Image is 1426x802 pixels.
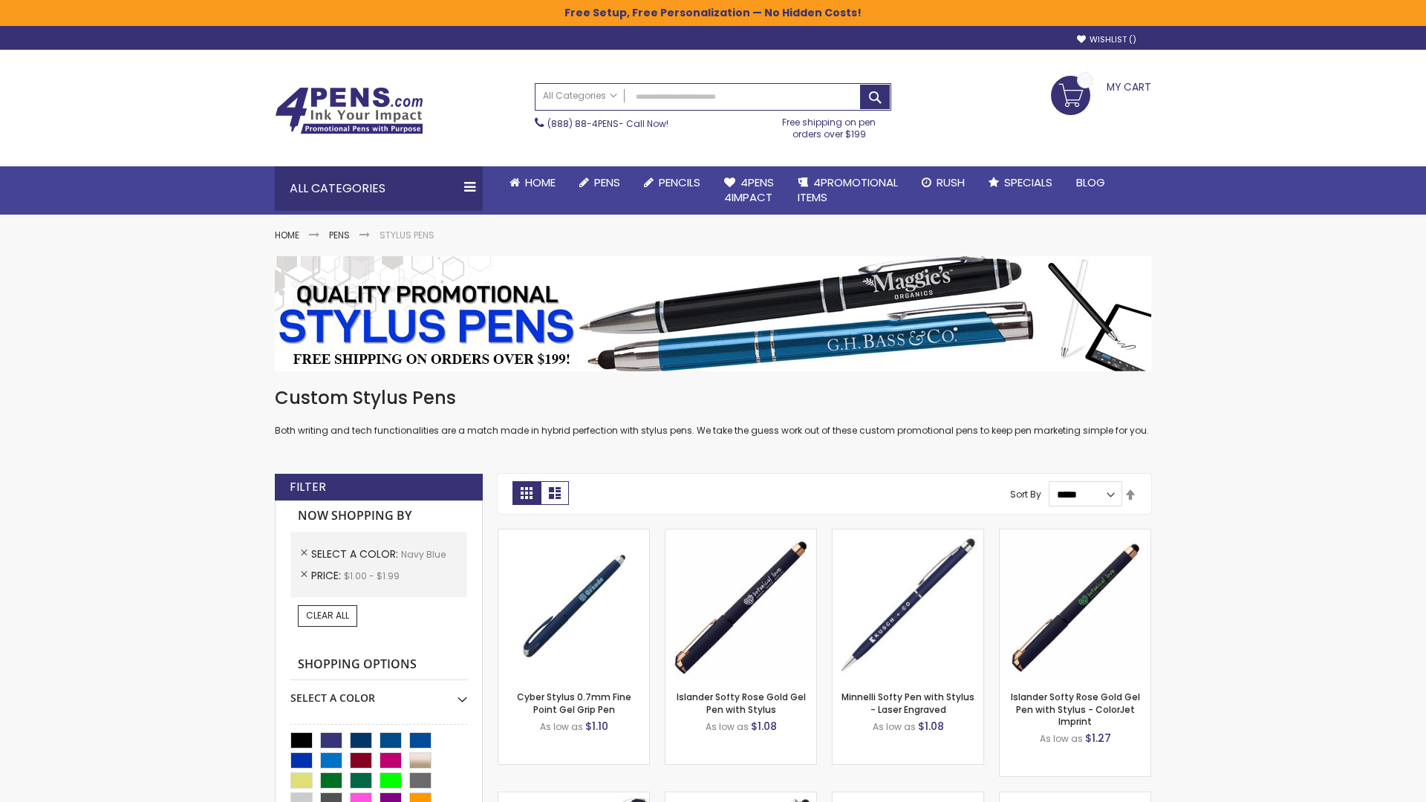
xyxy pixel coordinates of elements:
span: Pencils [659,175,700,190]
div: Both writing and tech functionalities are a match made in hybrid perfection with stylus pens. We ... [275,386,1151,437]
span: $1.10 [585,719,608,734]
span: Price [311,568,344,583]
a: Islander Softy Rose Gold Gel Pen with Stylus [677,691,806,715]
span: All Categories [543,90,617,102]
span: $1.27 [1085,731,1111,746]
a: All Categories [535,84,625,108]
a: Cyber Stylus 0.7mm Fine Point Gel Grip Pen-Navy Blue [498,529,649,541]
a: Minnelli Softy Pen with Stylus - Laser Engraved [841,691,974,715]
a: 4PROMOTIONALITEMS [786,166,910,215]
strong: Filter [290,479,326,495]
span: $1.08 [918,719,944,734]
a: Islander Softy Rose Gold Gel Pen with Stylus - ColorJet Imprint-Navy Blue [1000,529,1150,541]
span: Clear All [306,609,349,622]
span: As low as [873,720,916,733]
img: Islander Softy Rose Gold Gel Pen with Stylus - ColorJet Imprint-Navy Blue [1000,529,1150,680]
span: Pens [594,175,620,190]
a: Islander Softy Rose Gold Gel Pen with Stylus - ColorJet Imprint [1011,691,1140,727]
span: Navy Blue [401,548,446,561]
div: Select A Color [290,680,467,705]
div: All Categories [275,166,483,211]
strong: Stylus Pens [380,229,434,241]
strong: Shopping Options [290,649,467,681]
a: Pens [567,166,632,199]
a: Specials [977,166,1064,199]
span: 4Pens 4impact [724,175,774,205]
span: - Call Now! [547,117,668,130]
span: Select A Color [311,547,401,561]
span: As low as [540,720,583,733]
a: Pencils [632,166,712,199]
a: 4Pens4impact [712,166,786,215]
label: Sort By [1010,488,1041,501]
strong: Now Shopping by [290,501,467,532]
a: Pens [329,229,350,241]
span: 4PROMOTIONAL ITEMS [798,175,898,205]
a: Islander Softy Rose Gold Gel Pen with Stylus-Navy Blue [665,529,816,541]
img: 4Pens Custom Pens and Promotional Products [275,87,423,134]
a: Clear All [298,605,357,626]
span: As low as [706,720,749,733]
a: Minnelli Softy Pen with Stylus - Laser Engraved-Navy Blue [833,529,983,541]
div: Free shipping on pen orders over $199 [767,111,892,140]
a: Cyber Stylus 0.7mm Fine Point Gel Grip Pen [517,691,631,715]
a: (888) 88-4PENS [547,117,619,130]
span: Specials [1004,175,1052,190]
img: Minnelli Softy Pen with Stylus - Laser Engraved-Navy Blue [833,529,983,680]
img: Stylus Pens [275,256,1151,371]
span: As low as [1040,732,1083,745]
a: Home [275,229,299,241]
a: Home [498,166,567,199]
span: Home [525,175,556,190]
h1: Custom Stylus Pens [275,386,1151,410]
span: Blog [1076,175,1105,190]
a: Blog [1064,166,1117,199]
span: Rush [937,175,965,190]
span: $1.00 - $1.99 [344,570,400,582]
a: Wishlist [1077,34,1136,45]
img: Islander Softy Rose Gold Gel Pen with Stylus-Navy Blue [665,529,816,680]
a: Rush [910,166,977,199]
img: Cyber Stylus 0.7mm Fine Point Gel Grip Pen-Navy Blue [498,529,649,680]
strong: Grid [512,481,541,505]
span: $1.08 [751,719,777,734]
